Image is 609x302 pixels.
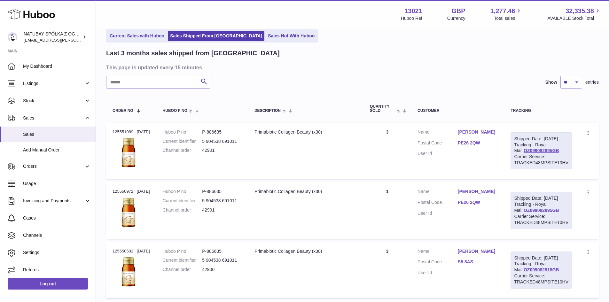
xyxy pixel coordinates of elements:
a: 32,335.38 AVAILABLE Stock Total [547,7,601,21]
dt: Postal Code [418,199,458,207]
div: Huboo Ref [401,15,422,21]
div: Tracking - Royal Mail: [511,132,572,169]
span: Listings [23,81,84,87]
dt: Channel order [163,207,202,213]
span: AVAILABLE Stock Total [547,15,601,21]
span: Huboo P no [163,109,187,113]
dt: Current identifier [163,257,202,263]
a: Current Sales with Huboo [107,31,167,41]
div: Shipped Date: [DATE] [514,136,568,142]
div: Shipped Date: [DATE] [514,195,568,201]
div: Currency [447,15,465,21]
dd: 5 904538 691011 [202,257,242,263]
div: Shipped Date: [DATE] [514,255,568,261]
dd: P-886635 [202,248,242,254]
div: Carrier Service: TRACKED48MPSITE10HV [514,154,568,166]
div: 125550972 | [DATE] [113,189,150,194]
span: Cases [23,215,91,221]
dd: P-886635 [202,129,242,135]
div: Carrier Service: TRACKED48MPSITE10HV [514,213,568,226]
span: 32,335.38 [566,7,594,15]
dt: Huboo P no [163,129,202,135]
dd: 5 904538 691011 [202,138,242,144]
label: Show [545,79,557,85]
div: Customer [418,109,498,113]
dd: 42901 [202,207,242,213]
span: Channels [23,232,91,238]
span: Usage [23,181,91,187]
span: Add Manual Order [23,147,91,153]
a: Sales Not With Huboo [266,31,317,41]
dt: Postal Code [418,259,458,267]
dt: User Id [418,270,458,276]
dt: User Id [418,210,458,216]
div: Tracking - Royal Mail: [511,192,572,229]
td: 1 [363,182,411,238]
dt: Name [418,248,458,256]
span: Settings [23,250,91,256]
img: 130211698054880.jpg [113,197,144,228]
dt: Name [418,129,458,137]
span: Returns [23,267,91,273]
a: OZ099082918GB [524,267,559,272]
td: 3 [363,242,411,298]
div: 125551089 | [DATE] [113,129,150,135]
dt: Channel order [163,267,202,273]
span: [EMAIL_ADDRESS][PERSON_NAME][DOMAIN_NAME] [24,37,128,43]
dd: 42901 [202,147,242,153]
dt: Huboo P no [163,248,202,254]
h3: This page is updated every 15 minutes [106,64,597,71]
div: Tracking [511,109,572,113]
a: [PERSON_NAME] [458,129,498,135]
span: Quantity Sold [370,105,395,113]
div: Tracking - Royal Mail: [511,252,572,289]
div: Primabiotic Collagen Beauty (x30) [254,129,357,135]
img: kacper.antkowski@natubay.pl [8,32,17,42]
a: OZ099082895GB [524,148,559,153]
img: 130211698054880.jpg [113,137,144,169]
dt: User Id [418,151,458,157]
dd: 42900 [202,267,242,273]
a: [PERSON_NAME] [458,189,498,195]
strong: GBP [451,7,465,15]
a: PE26 2QW [458,199,498,205]
span: Stock [23,98,84,104]
span: Sales [23,115,84,121]
h2: Last 3 months sales shipped from [GEOGRAPHIC_DATA] [106,49,280,58]
dt: Name [418,189,458,196]
span: My Dashboard [23,63,91,69]
a: Log out [8,278,88,290]
span: Description [254,109,281,113]
span: Sales [23,131,91,137]
span: Total sales [494,15,522,21]
a: OZ099082895GB [524,208,559,213]
a: S8 8AS [458,259,498,265]
div: 125550502 | [DATE] [113,248,150,254]
dt: Postal Code [418,140,458,148]
a: [PERSON_NAME] [458,248,498,254]
dt: Huboo P no [163,189,202,195]
strong: 13021 [404,7,422,15]
dt: Channel order [163,147,202,153]
img: 130211698054880.jpg [113,256,144,288]
span: Orders [23,163,84,169]
dd: 5 904538 691011 [202,198,242,204]
a: PE26 2QW [458,140,498,146]
dd: P-886635 [202,189,242,195]
div: Primabiotic Collagen Beauty (x30) [254,248,357,254]
div: Carrier Service: TRACKED48MPSITE10HV [514,273,568,285]
a: Sales Shipped From [GEOGRAPHIC_DATA] [168,31,264,41]
div: NATUBAY SPÓŁKA Z OGRANICZONĄ ODPOWIEDZIALNOŚCIĄ [24,31,81,43]
span: Invoicing and Payments [23,198,84,204]
span: 1,277.46 [490,7,515,15]
span: entries [585,79,599,85]
a: 1,277.46 Total sales [490,7,523,21]
div: Primabiotic Collagen Beauty (x30) [254,189,357,195]
td: 3 [363,123,411,179]
span: Order No [113,109,133,113]
dt: Current identifier [163,138,202,144]
dt: Current identifier [163,198,202,204]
